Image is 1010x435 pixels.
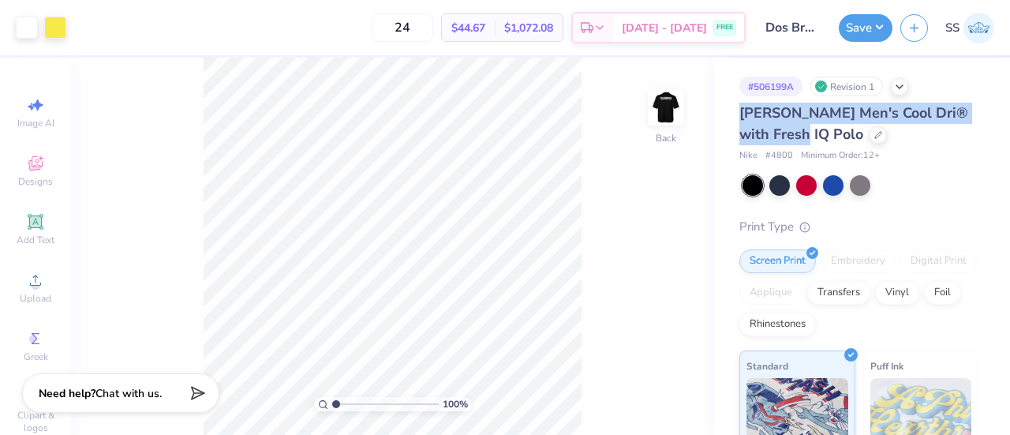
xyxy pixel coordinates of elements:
div: Back [656,131,676,145]
span: SS [945,19,959,37]
button: Save [839,14,892,42]
span: Clipart & logos [8,409,63,434]
span: Standard [746,358,788,374]
img: Shefali Sharma [963,13,994,43]
div: Screen Print [739,249,816,273]
div: Embroidery [821,249,896,273]
strong: Need help? [39,386,95,401]
a: SS [945,13,994,43]
span: Upload [20,292,51,305]
span: Designs [18,175,53,188]
div: Revision 1 [810,77,883,96]
div: Transfers [807,281,870,305]
span: $44.67 [451,20,485,36]
div: Applique [739,281,802,305]
img: Back [650,92,682,123]
span: Greek [24,351,48,363]
div: Print Type [739,218,978,236]
span: [DATE] - [DATE] [622,20,707,36]
span: Image AI [17,117,54,129]
div: Foil [924,281,961,305]
input: – – [372,13,433,42]
span: $1,072.08 [504,20,553,36]
span: [PERSON_NAME] Men's Cool Dri® with Fresh IQ Polo [739,103,968,144]
div: Vinyl [875,281,919,305]
input: Untitled Design [754,12,831,43]
span: Nike [739,149,757,163]
span: 100 % [443,397,468,411]
span: Chat with us. [95,386,162,401]
span: Add Text [17,234,54,246]
span: # 4800 [765,149,793,163]
div: Digital Print [900,249,977,273]
span: FREE [716,22,733,33]
div: Rhinestones [739,313,816,336]
span: Puff Ink [870,358,903,374]
span: Minimum Order: 12 + [801,149,880,163]
div: # 506199A [739,77,802,96]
